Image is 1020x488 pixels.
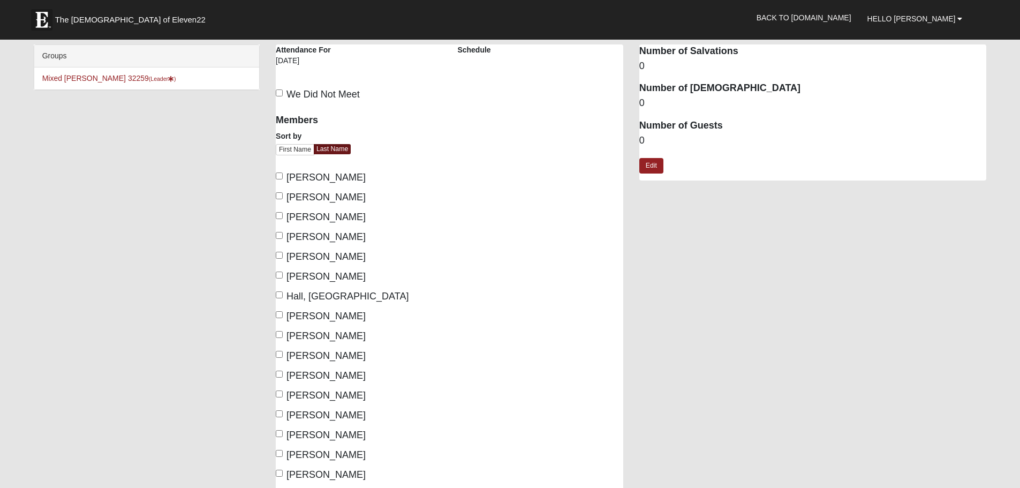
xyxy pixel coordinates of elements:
[34,45,259,67] div: Groups
[286,251,366,262] span: [PERSON_NAME]
[276,172,283,179] input: [PERSON_NAME]
[286,430,366,440] span: [PERSON_NAME]
[286,89,360,100] span: We Did Not Meet
[639,158,663,174] a: Edit
[276,115,441,126] h4: Members
[276,410,283,417] input: [PERSON_NAME]
[286,212,366,222] span: [PERSON_NAME]
[286,350,366,361] span: [PERSON_NAME]
[276,450,283,457] input: [PERSON_NAME]
[276,311,283,318] input: [PERSON_NAME]
[276,131,301,141] label: Sort by
[276,391,283,397] input: [PERSON_NAME]
[457,44,490,55] label: Schedule
[276,291,283,298] input: Hall, [GEOGRAPHIC_DATA]
[286,172,366,183] span: [PERSON_NAME]
[276,212,283,219] input: [PERSON_NAME]
[639,44,987,58] dt: Number of Salvations
[276,192,283,199] input: [PERSON_NAME]
[286,271,366,282] span: [PERSON_NAME]
[276,351,283,358] input: [PERSON_NAME]
[859,5,971,32] a: Hello [PERSON_NAME]
[286,231,366,242] span: [PERSON_NAME]
[639,119,987,133] dt: Number of Guests
[276,371,283,378] input: [PERSON_NAME]
[55,14,206,25] span: The [DEMOGRAPHIC_DATA] of Eleven22
[639,59,987,73] dd: 0
[286,390,366,401] span: [PERSON_NAME]
[276,430,283,437] input: [PERSON_NAME]
[749,4,859,31] a: Back to [DOMAIN_NAME]
[286,331,366,341] span: [PERSON_NAME]
[276,252,283,259] input: [PERSON_NAME]
[42,74,176,82] a: Mixed [PERSON_NAME] 32259(Leader)
[31,9,52,31] img: Eleven22 logo
[276,55,351,73] div: [DATE]
[286,192,366,202] span: [PERSON_NAME]
[286,311,366,321] span: [PERSON_NAME]
[867,14,956,23] span: Hello [PERSON_NAME]
[286,370,366,381] span: [PERSON_NAME]
[639,81,987,95] dt: Number of [DEMOGRAPHIC_DATA]
[286,410,366,421] span: [PERSON_NAME]
[26,4,240,31] a: The [DEMOGRAPHIC_DATA] of Eleven22
[639,96,987,110] dd: 0
[276,144,314,155] a: First Name
[639,134,987,148] dd: 0
[276,89,283,96] input: We Did Not Meet
[314,144,351,154] a: Last Name
[276,44,331,55] label: Attendance For
[276,331,283,338] input: [PERSON_NAME]
[286,449,366,460] span: [PERSON_NAME]
[276,232,283,239] input: [PERSON_NAME]
[286,291,409,302] span: Hall, [GEOGRAPHIC_DATA]
[149,76,176,82] small: (Leader )
[276,272,283,279] input: [PERSON_NAME]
